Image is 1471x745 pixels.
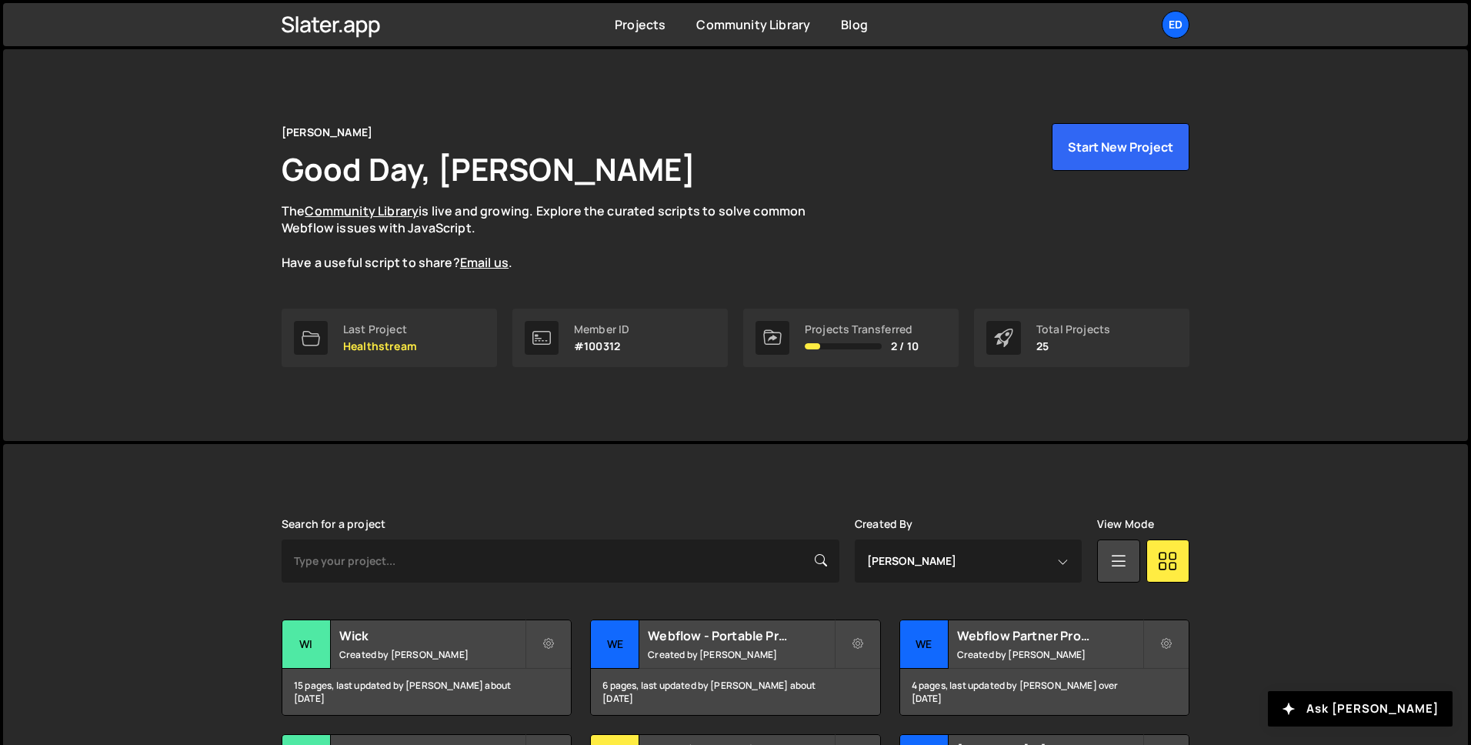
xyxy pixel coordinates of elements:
a: Wi Wick Created by [PERSON_NAME] 15 pages, last updated by [PERSON_NAME] about [DATE] [282,620,572,716]
div: We [900,620,949,669]
a: Blog [841,16,868,33]
h2: Wick [339,627,525,644]
div: 15 pages, last updated by [PERSON_NAME] about [DATE] [282,669,571,715]
a: Email us [460,254,509,271]
div: Last Project [343,323,417,336]
a: Projects [615,16,665,33]
p: Healthstream [343,340,417,352]
small: Created by [PERSON_NAME] [648,648,833,661]
p: 25 [1036,340,1110,352]
div: 6 pages, last updated by [PERSON_NAME] about [DATE] [591,669,879,715]
a: We Webflow - Portable Process Guide Created by [PERSON_NAME] 6 pages, last updated by [PERSON_NAM... [590,620,880,716]
a: Community Library [305,202,419,219]
h2: Webflow Partner Program [957,627,1142,644]
span: 2 / 10 [891,340,919,352]
div: 4 pages, last updated by [PERSON_NAME] over [DATE] [900,669,1189,715]
label: View Mode [1097,518,1154,530]
button: Ask [PERSON_NAME] [1268,691,1453,727]
p: The is live and growing. Explore the curated scripts to solve common Webflow issues with JavaScri... [282,202,836,272]
small: Created by [PERSON_NAME] [339,648,525,661]
label: Search for a project [282,518,385,530]
a: Ed [1162,11,1189,38]
div: Projects Transferred [805,323,919,336]
h1: Good Day, [PERSON_NAME] [282,148,695,190]
div: We [591,620,639,669]
div: Member ID [574,323,629,336]
a: We Webflow Partner Program Created by [PERSON_NAME] 4 pages, last updated by [PERSON_NAME] over [... [899,620,1189,716]
h2: Webflow - Portable Process Guide [648,627,833,644]
div: Total Projects [1036,323,1110,336]
a: Last Project Healthstream [282,309,497,367]
small: Created by [PERSON_NAME] [957,648,1142,661]
label: Created By [855,518,913,530]
a: Community Library [696,16,810,33]
p: #100312 [574,340,629,352]
div: Wi [282,620,331,669]
input: Type your project... [282,540,839,583]
button: Start New Project [1052,123,1189,171]
div: [PERSON_NAME] [282,123,372,142]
